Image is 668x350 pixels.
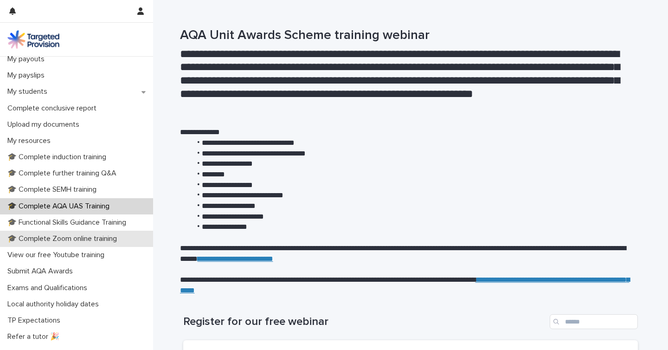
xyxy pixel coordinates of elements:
[4,136,58,145] p: My resources
[550,314,638,329] input: Search
[4,202,117,211] p: 🎓 Complete AQA UAS Training
[4,55,52,64] p: My payouts
[4,234,124,243] p: 🎓 Complete Zoom online training
[4,169,124,178] p: 🎓 Complete further training Q&A
[4,251,112,259] p: View our free Youtube training
[4,104,104,113] p: Complete conclusive report
[7,30,59,49] img: M5nRWzHhSzIhMunXDL62
[183,315,546,329] h1: Register for our free webinar
[4,332,67,341] p: Refer a tutor 🎉
[4,120,87,129] p: Upload my documents
[4,284,95,292] p: Exams and Qualifications
[4,218,134,227] p: 🎓 Functional Skills Guidance Training
[4,300,106,309] p: Local authority holiday dates
[180,28,635,44] h1: AQA Unit Awards Scheme training webinar
[4,316,68,325] p: TP Expectations
[4,185,104,194] p: 🎓 Complete SEMH training
[4,71,52,80] p: My payslips
[4,87,55,96] p: My students
[4,267,80,276] p: Submit AQA Awards
[4,153,114,162] p: 🎓 Complete induction training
